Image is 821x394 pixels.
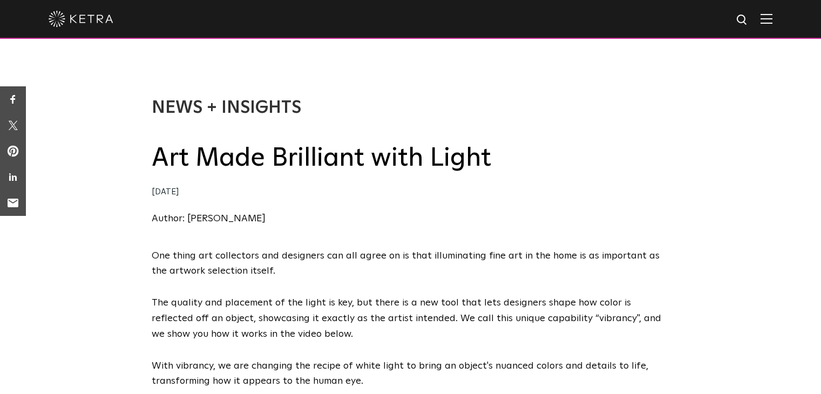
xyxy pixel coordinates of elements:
[152,141,670,175] h2: Art Made Brilliant with Light
[152,185,670,200] div: [DATE]
[761,13,772,24] img: Hamburger%20Nav.svg
[152,295,670,342] p: The quality and placement of the light is key, but there is a new tool that lets designers shape ...
[152,99,301,117] a: News + Insights
[152,214,266,223] a: Author: [PERSON_NAME]
[152,358,670,390] p: With vibrancy, we are changing the recipe of white light to bring an object's nuanced colors and ...
[736,13,749,27] img: search icon
[152,248,670,280] p: One thing art collectors and designers can all agree on is that illuminating fine art in the home...
[49,11,113,27] img: ketra-logo-2019-white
